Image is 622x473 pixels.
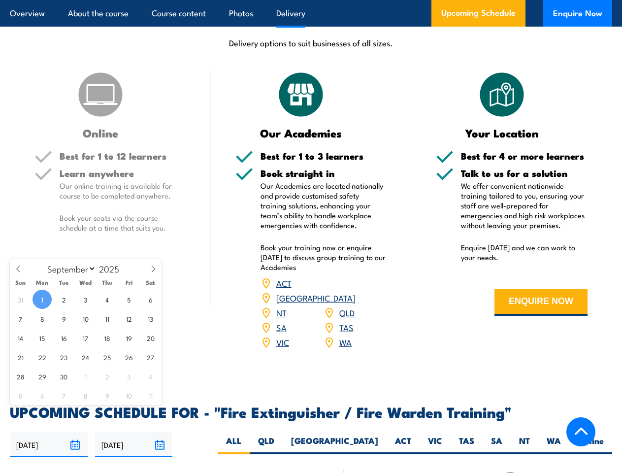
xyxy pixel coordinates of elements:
[76,367,95,386] span: October 1, 2025
[76,347,95,367] span: September 24, 2025
[32,279,53,286] span: Mon
[436,127,568,138] h3: Your Location
[261,181,387,230] p: Our Academies are located nationally and provide customised safety training solutions, enhancing ...
[339,306,355,318] a: QLD
[54,328,73,347] span: September 16, 2025
[119,290,138,309] span: September 5, 2025
[76,328,95,347] span: September 17, 2025
[218,435,250,454] label: ALL
[276,292,356,304] a: [GEOGRAPHIC_DATA]
[54,367,73,386] span: September 30, 2025
[33,309,52,328] span: September 8, 2025
[11,328,30,347] span: September 14, 2025
[141,328,160,347] span: September 20, 2025
[569,435,612,454] label: Online
[97,279,118,286] span: Thu
[98,367,117,386] span: October 2, 2025
[60,213,186,233] p: Book your seats via the course schedule at a time that suits you.
[141,386,160,405] span: October 11, 2025
[118,279,140,286] span: Fri
[261,151,387,161] h5: Best for 1 to 3 learners
[511,435,538,454] label: NT
[261,242,387,272] p: Book your training now or enquire [DATE] to discuss group training to our Academies
[261,169,387,178] h5: Book straight in
[276,336,289,348] a: VIC
[461,242,588,262] p: Enquire [DATE] and we can work to your needs.
[461,181,588,230] p: We offer convenient nationwide training tailored to you, ensuring your staff are well-prepared fo...
[33,367,52,386] span: September 29, 2025
[10,37,612,48] p: Delivery options to suit businesses of all sizes.
[98,347,117,367] span: September 25, 2025
[60,151,186,161] h5: Best for 1 to 12 learners
[140,279,162,286] span: Sat
[141,309,160,328] span: September 13, 2025
[98,309,117,328] span: September 11, 2025
[10,279,32,286] span: Sun
[276,306,287,318] a: NT
[95,432,173,457] input: To date
[60,181,186,201] p: Our online training is available for course to be completed anywhere.
[141,367,160,386] span: October 4, 2025
[119,367,138,386] span: October 3, 2025
[119,347,138,367] span: September 26, 2025
[10,432,88,457] input: From date
[11,386,30,405] span: October 5, 2025
[98,386,117,405] span: October 9, 2025
[10,405,612,418] h2: UPCOMING SCHEDULE FOR - "Fire Extinguisher / Fire Warden Training"
[494,289,588,316] button: ENQUIRE NOW
[141,347,160,367] span: September 27, 2025
[461,169,588,178] h5: Talk to us for a solution
[451,435,483,454] label: TAS
[43,262,97,275] select: Month
[33,347,52,367] span: September 22, 2025
[33,386,52,405] span: October 6, 2025
[54,347,73,367] span: September 23, 2025
[33,328,52,347] span: September 15, 2025
[339,336,352,348] a: WA
[53,279,75,286] span: Tue
[141,290,160,309] span: September 6, 2025
[96,263,129,274] input: Year
[119,309,138,328] span: September 12, 2025
[276,277,292,289] a: ACT
[33,290,52,309] span: September 1, 2025
[11,367,30,386] span: September 28, 2025
[276,321,287,333] a: SA
[119,386,138,405] span: October 10, 2025
[339,321,354,333] a: TAS
[54,290,73,309] span: September 2, 2025
[75,279,97,286] span: Wed
[538,435,569,454] label: WA
[11,290,30,309] span: August 31, 2025
[283,435,387,454] label: [GEOGRAPHIC_DATA]
[76,290,95,309] span: September 3, 2025
[250,435,283,454] label: QLD
[98,290,117,309] span: September 4, 2025
[483,435,511,454] label: SA
[76,309,95,328] span: September 10, 2025
[98,328,117,347] span: September 18, 2025
[387,435,420,454] label: ACT
[235,127,367,138] h3: Our Academies
[34,127,166,138] h3: Online
[60,169,186,178] h5: Learn anywhere
[119,328,138,347] span: September 19, 2025
[11,347,30,367] span: September 21, 2025
[420,435,451,454] label: VIC
[11,309,30,328] span: September 7, 2025
[54,309,73,328] span: September 9, 2025
[54,386,73,405] span: October 7, 2025
[461,151,588,161] h5: Best for 4 or more learners
[76,386,95,405] span: October 8, 2025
